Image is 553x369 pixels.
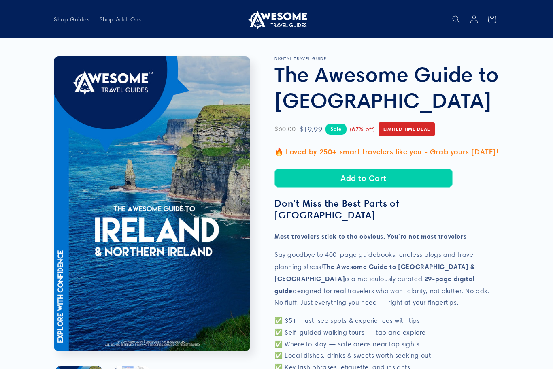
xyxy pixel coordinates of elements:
strong: Most travelers stick to the obvious. You're not most travelers [274,232,466,240]
span: Sale [325,124,346,134]
p: Say goodbye to 400-page guidebooks, endless blogs and travel planning stress! is a meticulously c... [274,249,499,309]
summary: Search [447,11,465,28]
p: 🔥 Loved by 250+ smart travelers like you - Grab yours [DATE]! [274,145,499,158]
span: Shop Add-Ons [100,16,141,23]
img: Awesome Travel Guides [246,10,307,29]
strong: The Awesome Guide to [GEOGRAPHIC_DATA] & [GEOGRAPHIC_DATA] [274,262,475,283]
a: Shop Guides [49,11,95,28]
span: $60.00 [274,124,296,135]
span: Shop Guides [54,16,90,23]
span: Limited Time Deal [379,122,435,136]
h3: Don’t Miss the Best Parts of [GEOGRAPHIC_DATA] [274,198,499,221]
span: $19.99 [299,123,323,136]
a: Awesome Travel Guides [243,6,310,32]
span: (67% off) [350,124,375,135]
h1: The Awesome Guide to [GEOGRAPHIC_DATA] [274,61,499,113]
p: DIGITAL TRAVEL GUIDE [274,56,499,61]
a: Shop Add-Ons [95,11,146,28]
button: Add to Cart [274,169,453,188]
